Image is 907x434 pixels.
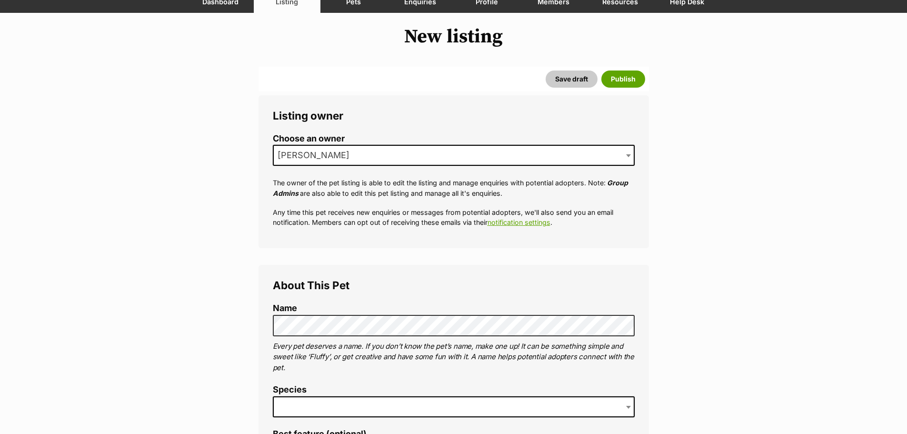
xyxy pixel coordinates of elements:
[273,341,635,373] p: Every pet deserves a name. If you don’t know the pet’s name, make one up! It can be something sim...
[546,71,598,88] button: Save draft
[273,385,635,395] label: Species
[273,179,628,197] em: Group Admins
[273,145,635,166] span: Jess Mancinelli
[274,149,359,162] span: Jess Mancinelli
[273,134,635,144] label: Choose an owner
[273,279,349,292] span: About This Pet
[273,178,635,198] p: The owner of the pet listing is able to edit the listing and manage enquiries with potential adop...
[273,207,635,228] p: Any time this pet receives new enquiries or messages from potential adopters, we'll also send you...
[601,71,645,88] button: Publish
[488,218,550,226] a: notification settings
[273,303,635,313] label: Name
[273,109,343,122] span: Listing owner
